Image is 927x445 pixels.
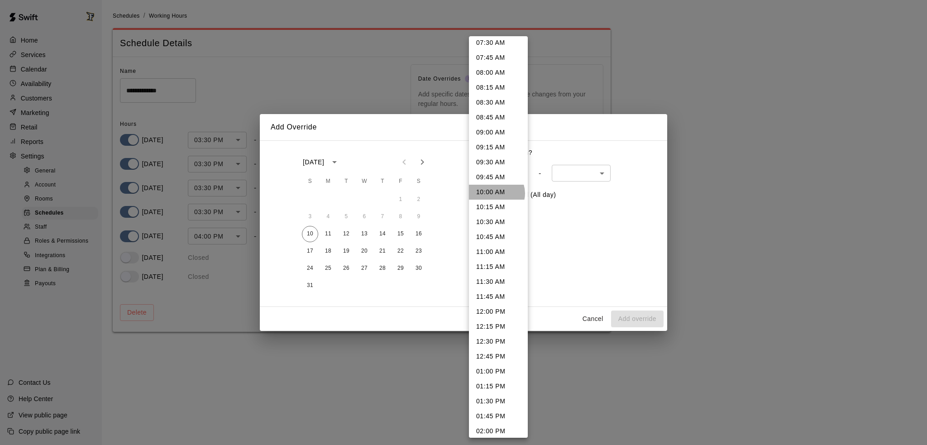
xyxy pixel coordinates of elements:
[469,334,528,349] li: 12:30 PM
[469,125,528,140] li: 09:00 AM
[469,274,528,289] li: 11:30 AM
[469,349,528,364] li: 12:45 PM
[469,244,528,259] li: 11:00 AM
[469,50,528,65] li: 07:45 AM
[469,259,528,274] li: 11:15 AM
[469,230,528,244] li: 10:45 AM
[469,80,528,95] li: 08:15 AM
[469,155,528,170] li: 09:30 AM
[469,304,528,319] li: 12:00 PM
[469,170,528,185] li: 09:45 AM
[469,394,528,409] li: 01:30 PM
[469,319,528,334] li: 12:15 PM
[469,424,528,439] li: 02:00 PM
[469,95,528,110] li: 08:30 AM
[469,289,528,304] li: 11:45 AM
[469,379,528,394] li: 01:15 PM
[469,409,528,424] li: 01:45 PM
[469,65,528,80] li: 08:00 AM
[469,200,528,215] li: 10:15 AM
[469,364,528,379] li: 01:00 PM
[469,110,528,125] li: 08:45 AM
[469,215,528,230] li: 10:30 AM
[469,35,528,50] li: 07:30 AM
[469,185,528,200] li: 10:00 AM
[469,140,528,155] li: 09:15 AM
